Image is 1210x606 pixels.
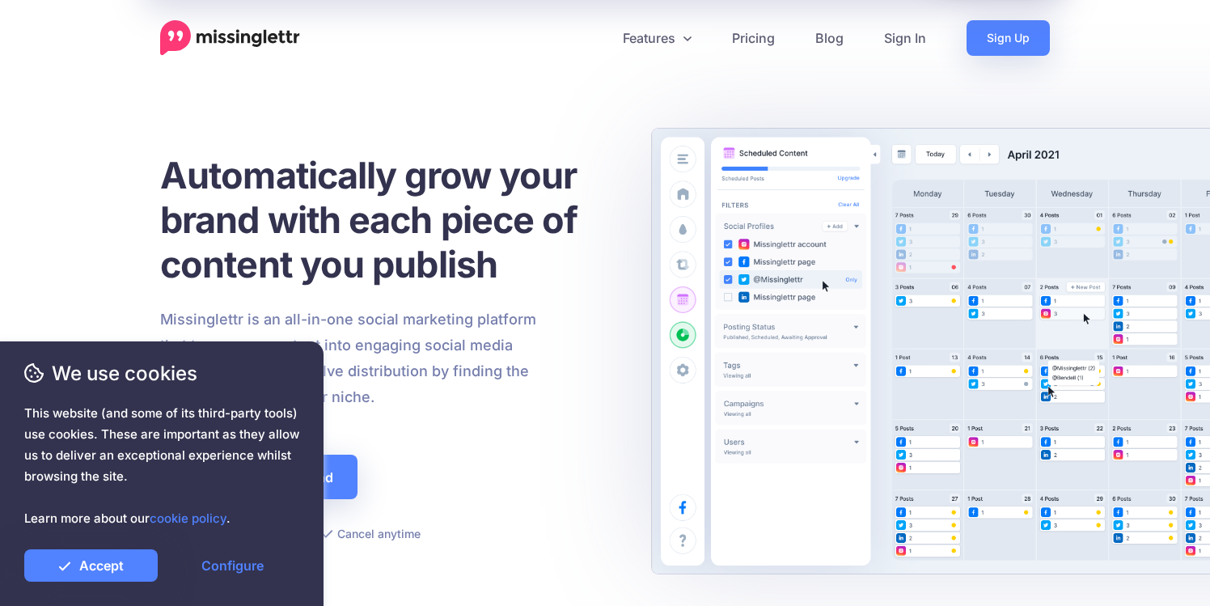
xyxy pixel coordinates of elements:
[24,549,158,582] a: Accept
[160,153,617,286] h1: Automatically grow your brand with each piece of content you publish
[160,307,537,410] p: Missinglettr is an all-in-one social marketing platform that turns your content into engaging soc...
[24,403,299,529] span: This website (and some of its third-party tools) use cookies. These are important as they allow u...
[712,20,795,56] a: Pricing
[150,511,226,526] a: cookie policy
[322,523,421,544] li: Cancel anytime
[795,20,864,56] a: Blog
[160,20,300,56] a: Home
[864,20,946,56] a: Sign In
[24,359,299,388] span: We use cookies
[603,20,712,56] a: Features
[166,549,299,582] a: Configure
[967,20,1050,56] a: Sign Up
